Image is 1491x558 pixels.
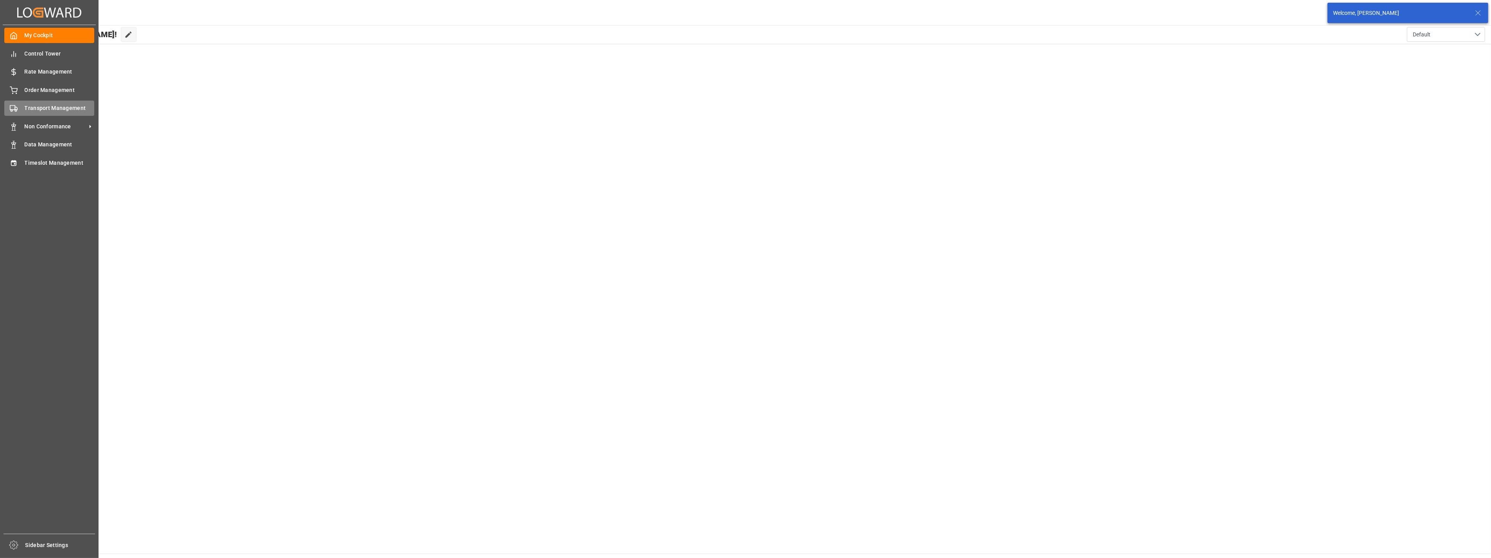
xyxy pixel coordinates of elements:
[25,31,95,40] span: My Cockpit
[1333,9,1468,17] div: Welcome, [PERSON_NAME]
[4,155,94,170] a: Timeslot Management
[33,27,117,42] span: Hello [PERSON_NAME]!
[1413,31,1430,39] span: Default
[4,46,94,61] a: Control Tower
[25,104,95,112] span: Transport Management
[4,28,94,43] a: My Cockpit
[25,140,95,149] span: Data Management
[25,68,95,76] span: Rate Management
[4,101,94,116] a: Transport Management
[25,86,95,94] span: Order Management
[4,64,94,79] a: Rate Management
[25,122,86,131] span: Non Conformance
[1407,27,1485,42] button: open menu
[4,137,94,152] a: Data Management
[25,541,95,549] span: Sidebar Settings
[25,50,95,58] span: Control Tower
[25,159,95,167] span: Timeslot Management
[4,82,94,97] a: Order Management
